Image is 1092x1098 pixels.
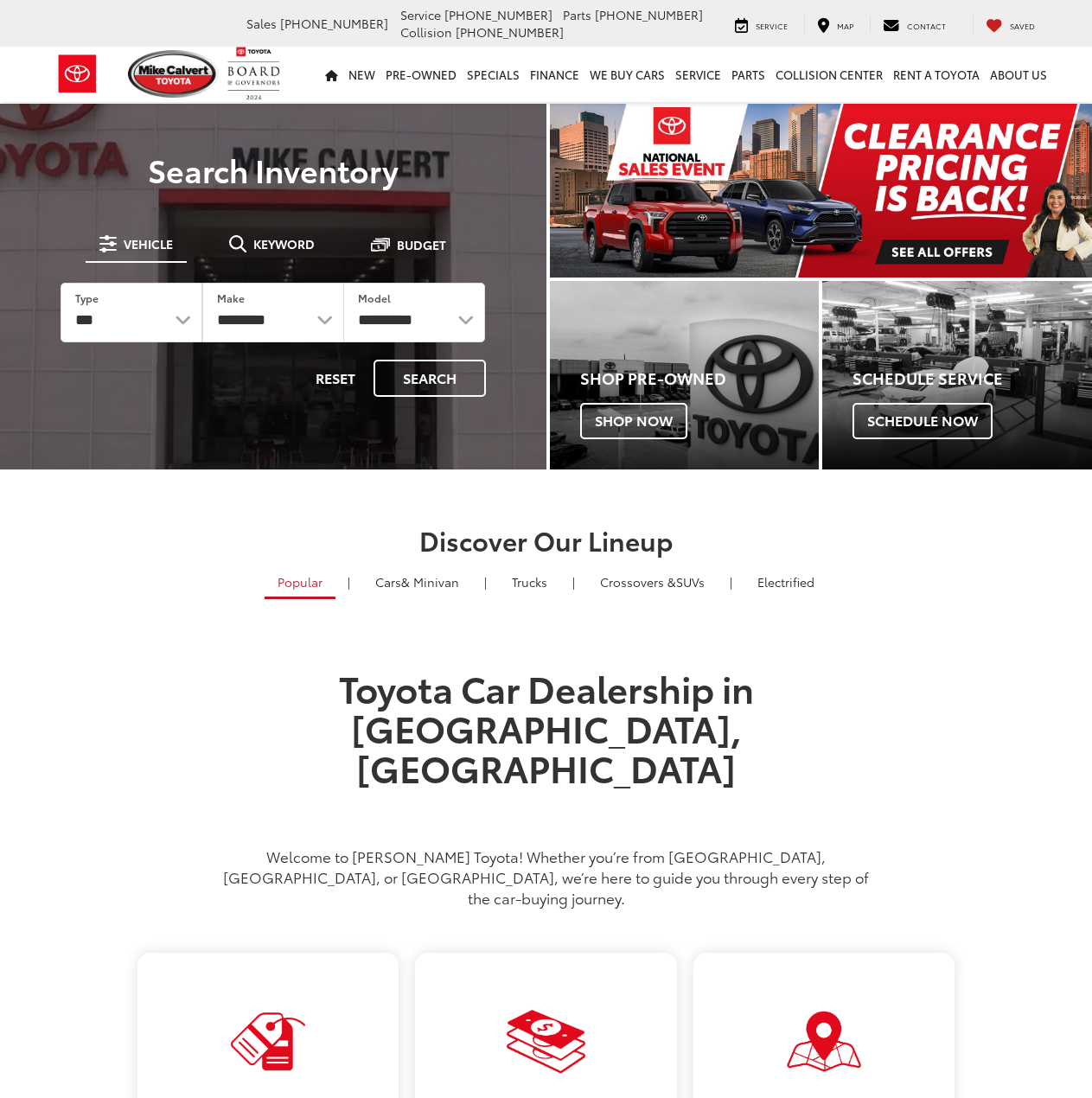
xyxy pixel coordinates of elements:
a: Electrified [744,567,827,597]
span: [PHONE_NUMBER] [280,15,388,32]
a: New [343,47,380,102]
div: Toyota [822,281,1092,469]
a: Home [320,47,343,102]
span: [PHONE_NUMBER] [456,23,564,41]
li: | [568,573,579,590]
a: Collision Center [770,47,888,102]
span: Service [756,20,788,31]
span: & Minivan [401,573,459,590]
span: Crossovers & [600,573,676,590]
div: Toyota [550,281,820,469]
span: Schedule Now [853,403,993,439]
img: Toyota [45,46,110,102]
h1: Toyota Car Dealership in [GEOGRAPHIC_DATA], [GEOGRAPHIC_DATA] [222,667,871,827]
img: Mike Calvert Toyota [128,50,220,98]
img: Visit Our Dealership [228,1009,308,1074]
a: WE BUY CARS [584,47,670,102]
a: SUVs [587,567,718,597]
a: Schedule Service Schedule Now [822,281,1092,469]
li: | [343,573,354,590]
a: Service [722,16,801,33]
a: About Us [985,47,1052,102]
a: Specials [462,47,525,102]
span: [PHONE_NUMBER] [595,6,703,23]
a: Popular [265,567,335,599]
span: Saved [1010,20,1035,31]
a: Service [670,47,726,102]
button: Search [374,360,486,397]
a: My Saved Vehicles [973,16,1048,33]
a: Contact [870,16,959,33]
a: Map [804,16,866,33]
label: Type [75,290,99,305]
span: Collision [400,23,452,41]
a: Parts [726,47,770,102]
span: Keyword [253,238,315,250]
a: Cars [362,567,472,597]
li: | [480,573,491,590]
span: Budget [397,239,446,251]
p: Welcome to [PERSON_NAME] Toyota! Whether you’re from [GEOGRAPHIC_DATA], [GEOGRAPHIC_DATA], or [GE... [222,846,871,908]
img: Visit Our Dealership [507,1009,586,1074]
a: Pre-Owned [380,47,462,102]
span: Shop Now [580,403,687,439]
button: Reset [301,360,370,397]
span: Parts [563,6,591,23]
h2: Discover Our Lineup [54,526,1039,554]
a: Finance [525,47,584,102]
a: Shop Pre-Owned Shop Now [550,281,820,469]
a: Trucks [499,567,560,597]
h4: Schedule Service [853,370,1092,387]
span: [PHONE_NUMBER] [444,6,552,23]
span: Service [400,6,441,23]
span: Map [837,20,853,31]
h4: Shop Pre-Owned [580,370,820,387]
h3: Search Inventory [36,152,510,187]
span: Vehicle [124,238,173,250]
label: Make [217,290,245,305]
a: Rent a Toyota [888,47,985,102]
label: Model [358,290,391,305]
li: | [725,573,737,590]
span: Contact [907,20,946,31]
img: Visit Our Dealership [784,1009,864,1074]
span: Sales [246,15,277,32]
